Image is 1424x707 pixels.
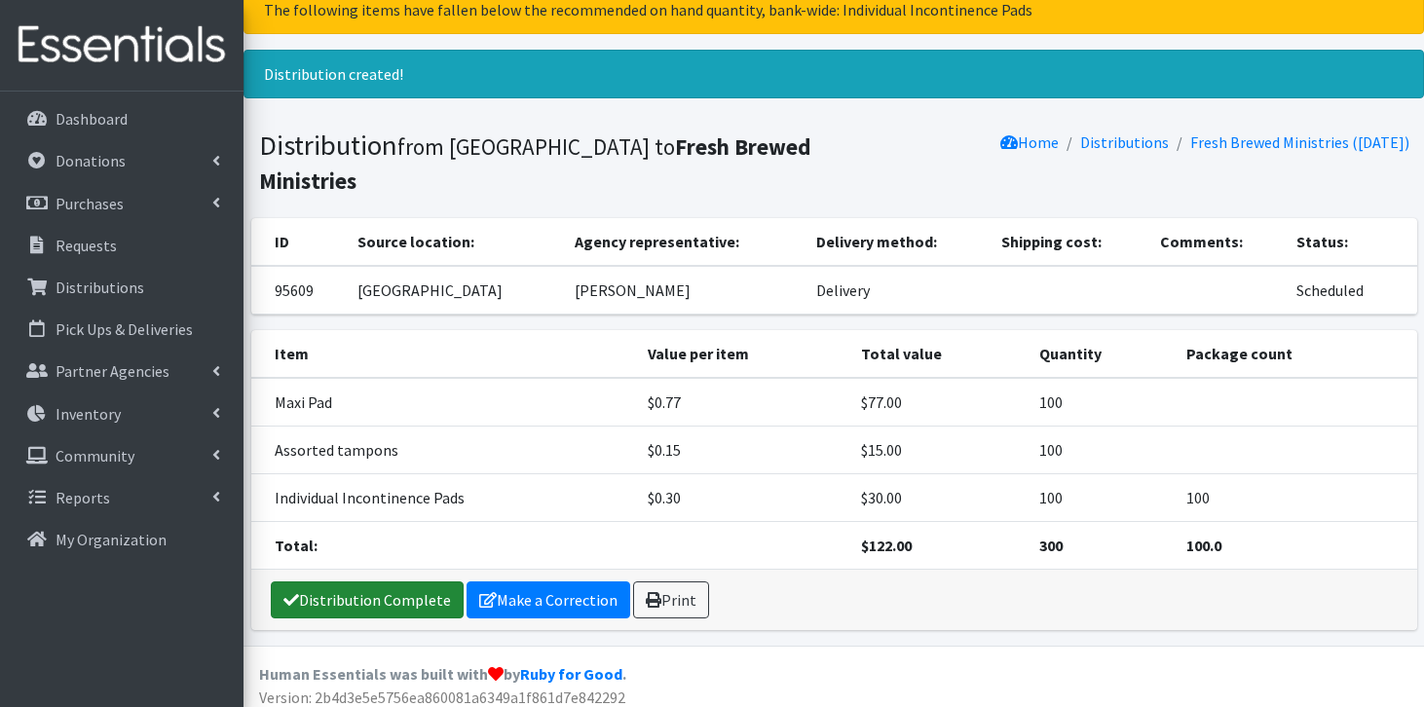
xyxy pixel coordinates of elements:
[56,151,126,170] p: Donations
[259,132,811,195] small: from [GEOGRAPHIC_DATA] to
[849,378,1028,427] td: $77.00
[1285,218,1416,266] th: Status:
[861,536,912,555] strong: $122.00
[849,330,1028,378] th: Total value
[636,427,849,474] td: $0.15
[251,330,637,378] th: Item
[8,520,236,559] a: My Organization
[1028,378,1175,427] td: 100
[56,530,167,549] p: My Organization
[849,474,1028,522] td: $30.00
[271,581,464,618] a: Distribution Complete
[1186,536,1221,555] strong: 100.0
[8,310,236,349] a: Pick Ups & Deliveries
[8,99,236,138] a: Dashboard
[244,50,1424,98] div: Distribution created!
[56,236,117,255] p: Requests
[633,581,709,618] a: Print
[56,488,110,507] p: Reports
[636,474,849,522] td: $0.30
[1190,132,1409,152] a: Fresh Brewed Ministries ([DATE])
[849,427,1028,474] td: $15.00
[259,664,626,684] strong: Human Essentials was built with by .
[251,218,347,266] th: ID
[1039,536,1063,555] strong: 300
[8,436,236,475] a: Community
[56,278,144,297] p: Distributions
[56,446,134,465] p: Community
[251,378,637,427] td: Maxi Pad
[251,266,347,315] td: 95609
[1028,474,1175,522] td: 100
[563,218,805,266] th: Agency representative:
[1148,218,1285,266] th: Comments:
[563,266,805,315] td: [PERSON_NAME]
[636,378,849,427] td: $0.77
[1028,330,1175,378] th: Quantity
[8,226,236,265] a: Requests
[251,474,637,522] td: Individual Incontinence Pads
[8,184,236,223] a: Purchases
[56,109,128,129] p: Dashboard
[56,404,121,424] p: Inventory
[259,129,827,196] h1: Distribution
[259,688,625,707] span: Version: 2b4d3e5e5756ea860081a6349a1f861d7e842292
[805,266,990,315] td: Delivery
[1000,132,1059,152] a: Home
[56,319,193,339] p: Pick Ups & Deliveries
[636,330,849,378] th: Value per item
[8,268,236,307] a: Distributions
[8,352,236,391] a: Partner Agencies
[251,427,637,474] td: Assorted tampons
[1285,266,1416,315] td: Scheduled
[1175,474,1416,522] td: 100
[467,581,630,618] a: Make a Correction
[520,664,622,684] a: Ruby for Good
[8,394,236,433] a: Inventory
[8,13,236,78] img: HumanEssentials
[805,218,990,266] th: Delivery method:
[346,266,562,315] td: [GEOGRAPHIC_DATA]
[8,141,236,180] a: Donations
[1175,330,1416,378] th: Package count
[1080,132,1169,152] a: Distributions
[275,536,318,555] strong: Total:
[1028,427,1175,474] td: 100
[56,194,124,213] p: Purchases
[990,218,1148,266] th: Shipping cost:
[259,132,811,195] b: Fresh Brewed Ministries
[56,361,169,381] p: Partner Agencies
[8,478,236,517] a: Reports
[346,218,562,266] th: Source location:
